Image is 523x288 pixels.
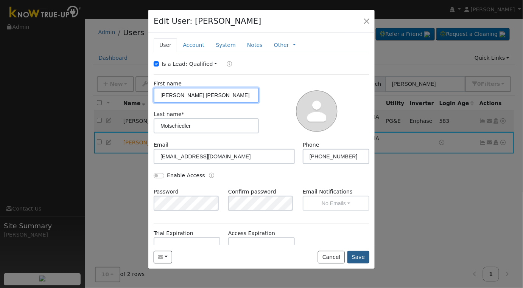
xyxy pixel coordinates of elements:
a: Account [177,38,210,52]
label: Confirm password [228,188,276,196]
a: User [154,38,177,52]
a: Notes [241,38,268,52]
label: Trial Expiration [154,229,193,237]
label: First name [154,80,182,88]
span: Required [182,111,184,117]
h4: Edit User: [PERSON_NAME] [154,15,261,27]
label: Phone [303,141,319,149]
a: Other [274,41,289,49]
button: Cancel [318,251,345,264]
label: Is a Lead: [162,60,187,68]
label: Email [154,141,168,149]
button: kenmott@mac.com [154,251,172,264]
label: Last name [154,110,184,118]
input: Is a Lead: [154,61,159,67]
a: Enable Access [209,172,214,180]
label: Email Notifications [303,188,369,196]
label: Access Expiration [228,229,275,237]
label: Password [154,188,179,196]
a: System [210,38,241,52]
button: Save [347,251,369,264]
a: Lead [221,60,232,69]
label: Enable Access [167,172,205,180]
a: Qualified [189,61,218,67]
